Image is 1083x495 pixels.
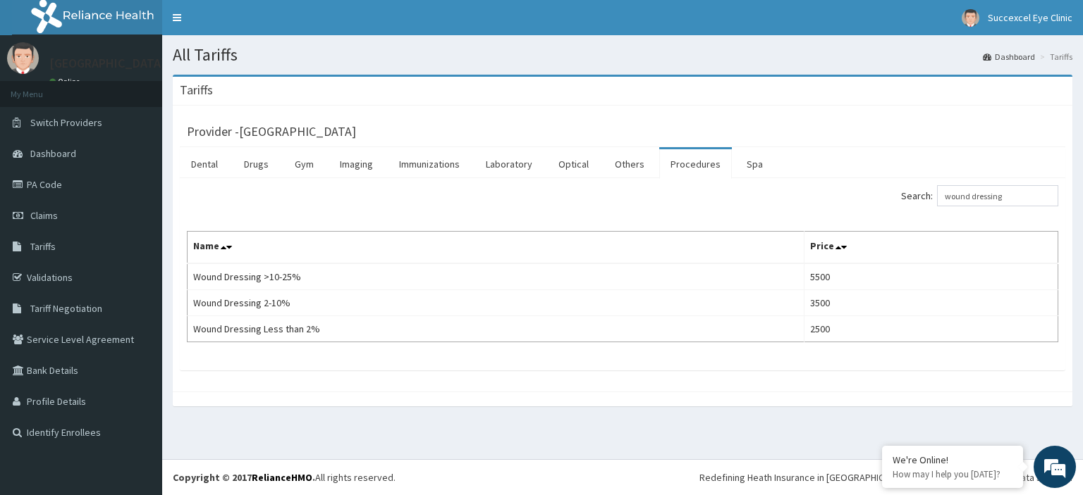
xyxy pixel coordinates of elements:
th: Price [804,232,1058,264]
a: RelianceHMO [252,471,312,484]
a: Imaging [329,149,384,179]
a: Procedures [659,149,732,179]
span: Switch Providers [30,116,102,129]
td: Wound Dressing Less than 2% [188,316,804,342]
h3: Provider - [GEOGRAPHIC_DATA] [187,125,356,138]
strong: Copyright © 2017 . [173,471,315,484]
footer: All rights reserved. [162,459,1083,495]
h1: All Tariffs [173,46,1072,64]
a: Optical [547,149,600,179]
input: Search: [937,185,1058,206]
a: Dashboard [983,51,1035,63]
div: We're Online! [893,453,1012,466]
div: Redefining Heath Insurance in [GEOGRAPHIC_DATA] using Telemedicine and Data Science! [699,470,1072,484]
span: Dashboard [30,147,76,160]
td: 3500 [804,290,1058,316]
img: User Image [962,9,979,27]
span: Tariffs [30,240,56,253]
td: Wound Dressing 2-10% [188,290,804,316]
li: Tariffs [1036,51,1072,63]
a: Others [604,149,656,179]
td: 5500 [804,263,1058,290]
h3: Tariffs [180,84,213,96]
a: Laboratory [475,149,544,179]
label: Search: [901,185,1058,206]
p: How may I help you today? [893,468,1012,480]
span: Tariff Negotiation [30,302,102,315]
a: Online [49,77,83,87]
td: 2500 [804,316,1058,342]
a: Spa [735,149,774,179]
th: Name [188,232,804,264]
a: Gym [283,149,325,179]
span: Claims [30,209,58,222]
p: [GEOGRAPHIC_DATA] [49,57,166,70]
img: User Image [7,42,39,74]
span: Succexcel Eye Clinic [988,11,1072,24]
td: Wound Dressing >10-25% [188,263,804,290]
a: Immunizations [388,149,471,179]
a: Dental [180,149,229,179]
a: Drugs [233,149,280,179]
